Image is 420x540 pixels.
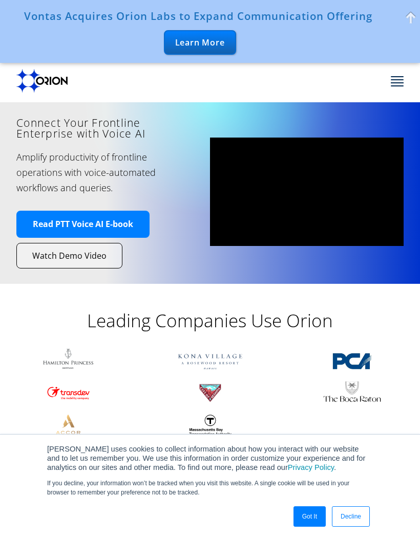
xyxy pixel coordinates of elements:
[32,251,107,261] span: Watch Demo Video
[16,118,195,139] h1: Connect Your Frontline Enterprise with Voice AI
[16,149,159,195] h2: Amplify productivity of frontline operations with voice-automated workflows and queries.
[288,463,334,471] a: Privacy Policy
[369,491,420,540] iframe: Chat Widget
[33,219,133,230] span: Read PTT Voice AI E-book
[16,211,150,238] a: Read PTT Voice AI E-book
[332,506,370,527] a: Decline
[24,10,372,22] div: Vontas Acquires Orion Labs to Expand Communication Offering
[16,69,68,93] img: Orion labs Black logo
[293,506,326,527] a: Got It
[5,309,415,332] h2: Leading Companies Use Orion
[17,243,122,268] a: Watch Demo Video
[47,445,365,471] span: [PERSON_NAME] uses cookies to collect information about how you interact with our website and to ...
[210,138,404,246] iframe: vimeo Video Player
[164,30,236,55] div: Learn More
[47,479,373,497] p: If you decline, your information won’t be tracked when you visit this website. A single cookie wi...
